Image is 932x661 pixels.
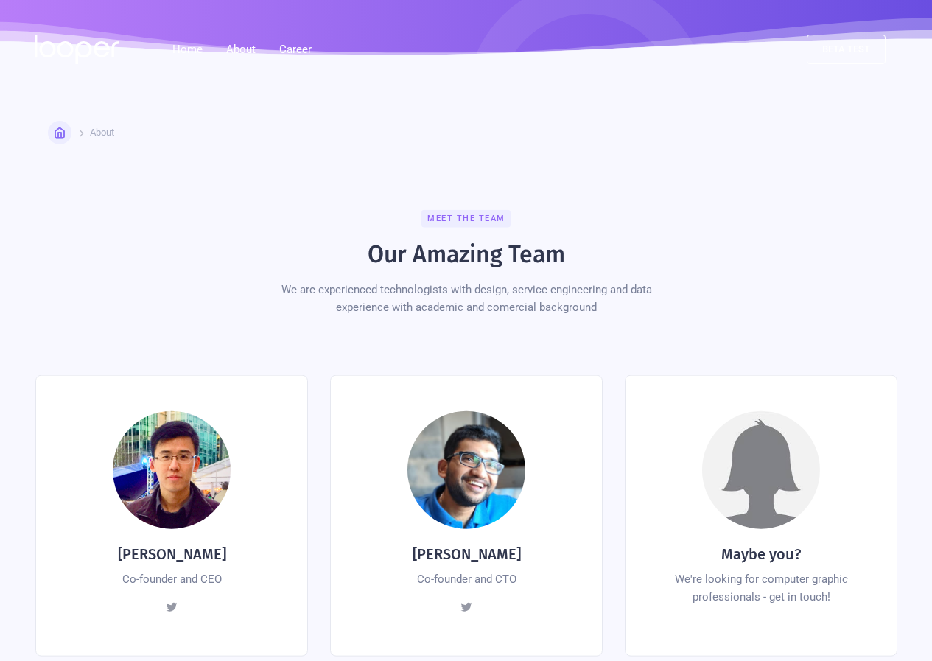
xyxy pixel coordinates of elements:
[214,35,267,64] div: About
[807,35,886,64] a: beta test
[416,570,516,588] div: Co-founder and CTO
[267,35,323,64] a: Career
[655,570,867,606] div: We're looking for computer graphic professionals - get in touch!
[161,35,214,64] a: Home
[90,127,114,139] div: About
[421,210,511,228] div: Meet the team
[71,127,96,139] div: Home
[256,281,676,316] div: We are experienced technologists with design, service engineering and data experience with academ...
[412,544,520,564] h4: [PERSON_NAME]
[48,121,71,144] a: Home
[122,570,221,588] div: Co-founder and CEO
[721,544,801,564] h4: Maybe you?
[117,544,225,564] h4: [PERSON_NAME]
[226,41,256,58] div: About
[368,239,565,269] h2: Our Amazing Team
